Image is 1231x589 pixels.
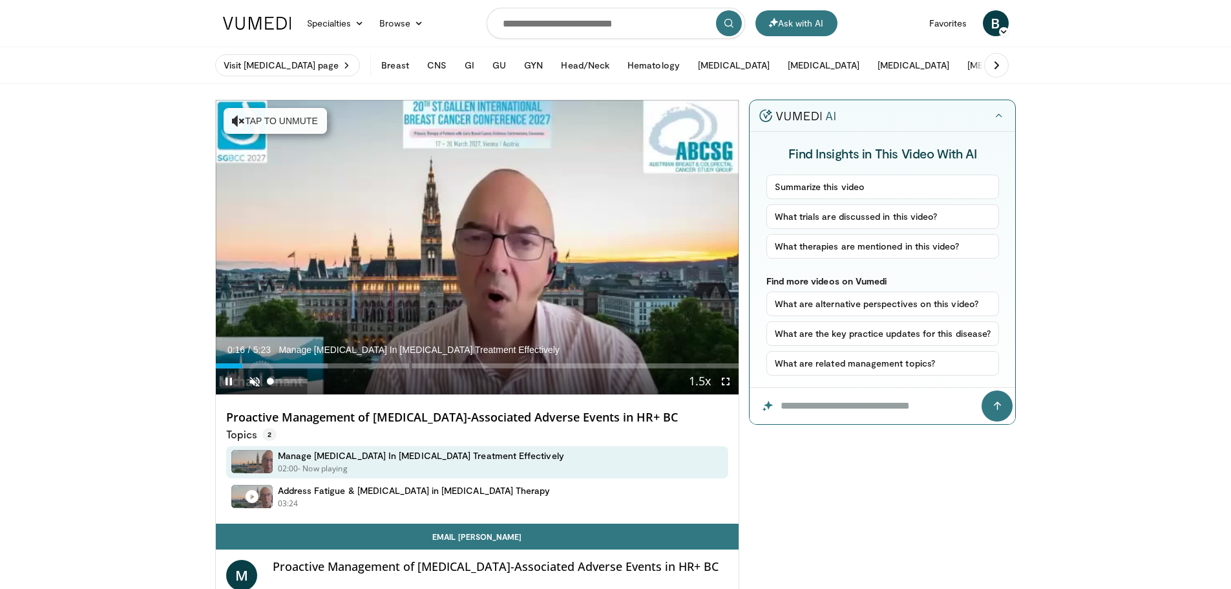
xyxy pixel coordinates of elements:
[216,100,739,395] video-js: Video Player
[750,388,1015,424] input: Question for the AI
[983,10,1009,36] a: B
[457,52,482,78] button: GI
[870,52,957,78] button: [MEDICAL_DATA]
[419,52,454,78] button: CNS
[216,524,739,550] a: Email [PERSON_NAME]
[279,344,559,356] span: Manage [MEDICAL_DATA] In [MEDICAL_DATA] Treatment Effectively
[224,108,327,134] button: Tap to unmute
[766,275,1000,286] p: Find more videos on Vumedi
[226,411,729,425] h4: Proactive Management of [MEDICAL_DATA]-Associated Adverse Events in HR+ BC
[759,109,836,122] img: vumedi-ai-logo.v2.svg
[298,463,348,475] p: - Now playing
[227,345,245,355] span: 0:16
[960,52,1047,78] button: [MEDICAL_DATA]
[223,17,291,30] img: VuMedi Logo
[620,52,688,78] button: Hematology
[226,428,277,441] p: Topics
[766,234,1000,259] button: What therapies are mentioned in this video?
[278,450,564,462] h4: Manage [MEDICAL_DATA] In [MEDICAL_DATA] Treatment Effectively
[766,175,1000,199] button: Summarize this video
[766,204,1000,229] button: What trials are discussed in this video?
[299,10,372,36] a: Specialties
[687,369,713,394] button: Playback Rate
[766,145,1000,162] h4: Find Insights in This Video With AI
[372,10,431,36] a: Browse
[766,292,1000,316] button: What are alternative perspectives on this video?
[485,52,514,78] button: GU
[262,428,277,441] span: 2
[271,379,308,383] div: Volume Level
[278,498,299,509] p: 03:24
[766,351,1000,376] button: What are related management topics?
[487,8,745,39] input: Search topics, interventions
[215,54,361,76] a: Visit [MEDICAL_DATA] page
[755,10,837,36] button: Ask with AI
[242,369,268,394] button: Unmute
[766,321,1000,346] button: What are the key practice updates for this disease?
[273,560,729,574] h4: Proactive Management of [MEDICAL_DATA]-Associated Adverse Events in HR+ BC
[921,10,975,36] a: Favorites
[516,52,551,78] button: GYN
[216,369,242,394] button: Pause
[278,463,299,475] p: 02:00
[248,345,251,355] span: /
[690,52,777,78] button: [MEDICAL_DATA]
[253,345,271,355] span: 5:23
[374,52,416,78] button: Breast
[780,52,867,78] button: [MEDICAL_DATA]
[278,485,551,497] h4: Address Fatigue & [MEDICAL_DATA] in [MEDICAL_DATA] Therapy
[553,52,617,78] button: Head/Neck
[713,369,739,394] button: Fullscreen
[216,363,739,369] div: Progress Bar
